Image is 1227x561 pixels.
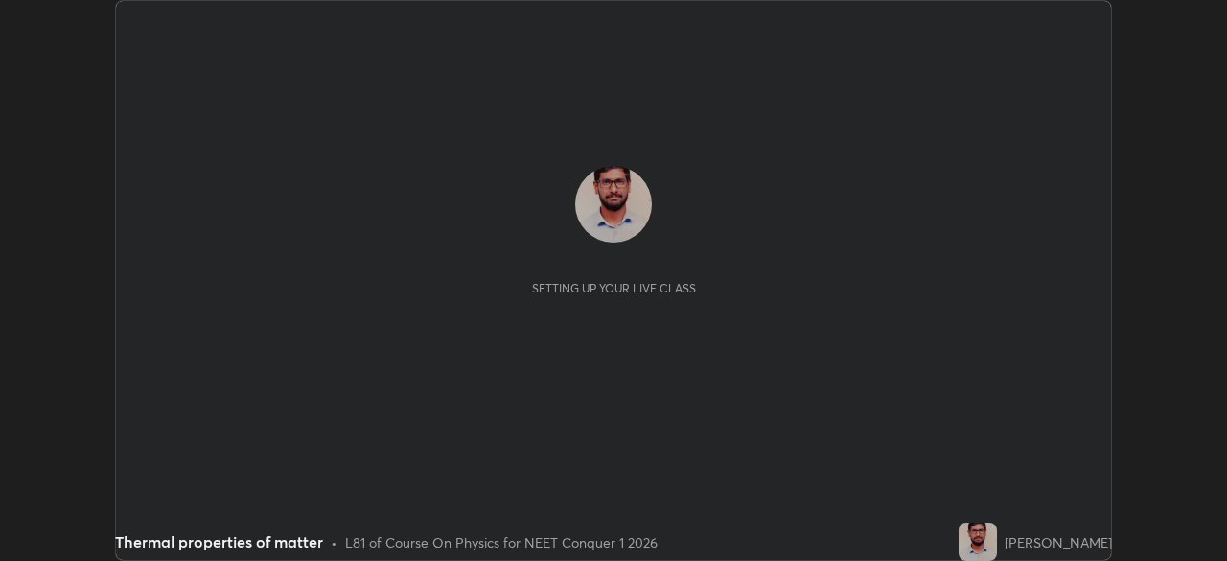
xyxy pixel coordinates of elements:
[1005,532,1112,552] div: [PERSON_NAME]
[959,523,997,561] img: 999cd64d9fd9493084ef9f6136016bc7.jpg
[345,532,658,552] div: L81 of Course On Physics for NEET Conquer 1 2026
[331,532,337,552] div: •
[532,281,696,295] div: Setting up your live class
[575,166,652,243] img: 999cd64d9fd9493084ef9f6136016bc7.jpg
[115,530,323,553] div: Thermal properties of matter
